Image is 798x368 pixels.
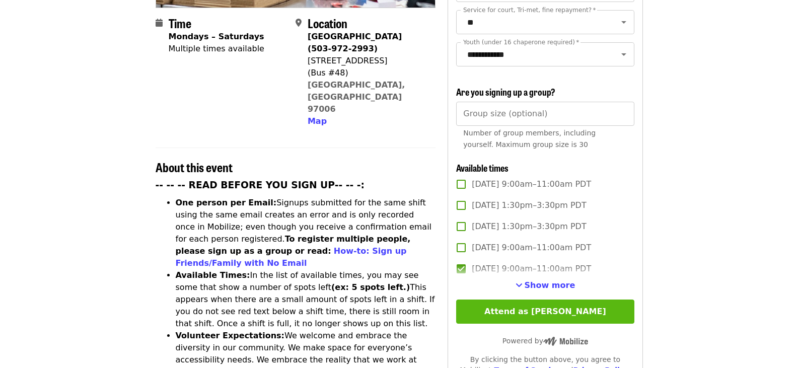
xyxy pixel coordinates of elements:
strong: One person per Email: [176,198,277,207]
span: [DATE] 9:00am–11:00am PDT [472,178,591,190]
label: Service for court, Tri-met, fine repayment? [463,7,596,13]
span: Powered by [502,337,588,345]
input: [object Object] [456,102,634,126]
strong: Available Times: [176,270,250,280]
button: See more timeslots [516,279,575,291]
strong: Mondays – Saturdays [169,32,264,41]
span: Map [308,116,327,126]
i: calendar icon [156,18,163,28]
span: [DATE] 1:30pm–3:30pm PDT [472,199,586,211]
label: Youth (under 16 chaperone required) [463,39,579,45]
button: Open [617,15,631,29]
strong: [GEOGRAPHIC_DATA] (503-972-2993) [308,32,402,53]
strong: -- -- -- READ BEFORE YOU SIGN UP-- -- -: [156,180,365,190]
button: Attend as [PERSON_NAME] [456,300,634,324]
span: Number of group members, including yourself. Maximum group size is 30 [463,129,596,149]
li: Signups submitted for the same shift using the same email creates an error and is only recorded o... [176,197,436,269]
span: Location [308,14,347,32]
div: Multiple times available [169,43,264,55]
a: [GEOGRAPHIC_DATA], [GEOGRAPHIC_DATA] 97006 [308,80,405,114]
button: Open [617,47,631,61]
i: map-marker-alt icon [296,18,302,28]
span: [DATE] 9:00am–11:00am PDT [472,263,591,275]
strong: Volunteer Expectations: [176,331,285,340]
a: How-to: Sign up Friends/Family with No Email [176,246,407,268]
div: (Bus #48) [308,67,427,79]
strong: To register multiple people, please sign up as a group or read: [176,234,411,256]
div: [STREET_ADDRESS] [308,55,427,67]
strong: (ex: 5 spots left.) [331,282,410,292]
span: [DATE] 1:30pm–3:30pm PDT [472,220,586,233]
span: Are you signing up a group? [456,85,555,98]
span: About this event [156,158,233,176]
span: Available times [456,161,509,174]
span: [DATE] 9:00am–11:00am PDT [472,242,591,254]
span: Time [169,14,191,32]
img: Powered by Mobilize [543,337,588,346]
span: Show more [525,280,575,290]
li: In the list of available times, you may see some that show a number of spots left This appears wh... [176,269,436,330]
button: Map [308,115,327,127]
